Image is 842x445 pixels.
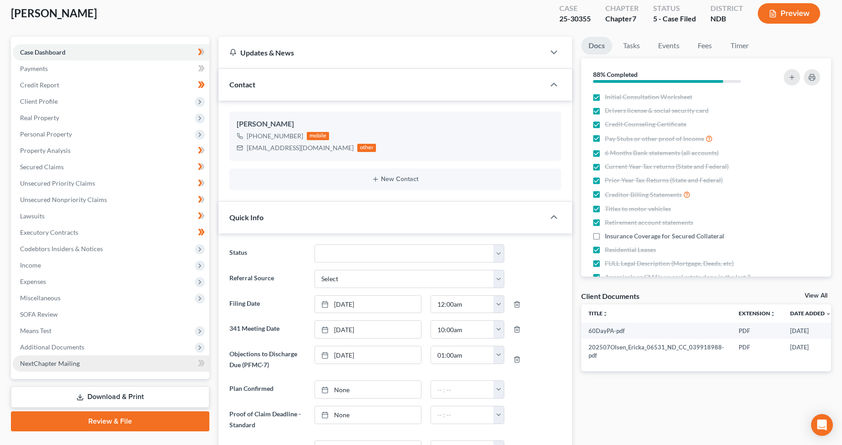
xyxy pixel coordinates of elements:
[603,311,608,317] i: unfold_more
[731,323,783,339] td: PDF
[315,296,421,313] a: [DATE]
[605,204,671,213] span: Titles to motor vehicles
[20,359,80,367] span: NextChapter Mailing
[826,311,831,317] i: expand_more
[229,213,264,222] span: Quick Info
[11,411,209,431] a: Review & File
[315,406,421,424] a: None
[605,245,656,254] span: Residential Leases
[357,144,376,152] div: other
[811,414,833,436] div: Open Intercom Messenger
[710,3,743,14] div: District
[20,327,51,334] span: Means Test
[11,386,209,408] a: Download & Print
[13,192,209,208] a: Unsecured Nonpriority Claims
[651,37,687,55] a: Events
[13,77,209,93] a: Credit Report
[315,381,421,398] a: None
[20,65,48,72] span: Payments
[20,147,71,154] span: Property Analysis
[225,346,310,373] label: Objections to Discharge Due (PFMC-7)
[559,14,591,24] div: 25-30355
[13,44,209,61] a: Case Dashboard
[581,291,639,301] div: Client Documents
[225,270,310,288] label: Referral Source
[710,14,743,24] div: NDB
[20,228,78,236] span: Executory Contracts
[605,14,639,24] div: Chapter
[758,3,820,24] button: Preview
[20,245,103,253] span: Codebtors Insiders & Notices
[783,339,838,364] td: [DATE]
[13,355,209,372] a: NextChapter Mailing
[20,196,107,203] span: Unsecured Nonpriority Claims
[431,381,494,398] input: -- : --
[581,323,731,339] td: 60DayPA-pdf
[225,380,310,399] label: Plan Confirmed
[605,232,724,241] span: Insurance Coverage for Secured Collateral
[20,278,46,285] span: Expenses
[431,321,494,338] input: -- : --
[616,37,647,55] a: Tasks
[739,310,776,317] a: Extensionunfold_more
[237,119,554,130] div: [PERSON_NAME]
[588,310,608,317] a: Titleunfold_more
[11,6,97,20] span: [PERSON_NAME]
[307,132,330,140] div: mobile
[605,162,729,171] span: Current Year Tax returns (State and Federal)
[13,224,209,241] a: Executory Contracts
[20,212,45,220] span: Lawsuits
[632,14,636,23] span: 7
[581,339,731,364] td: 202507Olsen_Ericka_06531_ND_CC_039918988-pdf
[13,208,209,224] a: Lawsuits
[790,310,831,317] a: Date Added expand_more
[20,48,66,56] span: Case Dashboard
[225,406,310,433] label: Proof of Claim Deadline - Standard
[431,346,494,364] input: -- : --
[770,311,776,317] i: unfold_more
[431,296,494,313] input: -- : --
[225,244,310,263] label: Status
[315,321,421,338] a: [DATE]
[20,163,64,171] span: Secured Claims
[605,218,693,227] span: Retirement account statements
[13,175,209,192] a: Unsecured Priority Claims
[247,131,303,141] div: [PHONE_NUMBER]
[20,294,61,302] span: Miscellaneous
[13,61,209,77] a: Payments
[225,320,310,339] label: 341 Meeting Date
[20,343,84,351] span: Additional Documents
[13,142,209,159] a: Property Analysis
[559,3,591,14] div: Case
[593,71,638,78] strong: 88% Completed
[13,159,209,175] a: Secured Claims
[20,97,58,105] span: Client Profile
[653,14,696,24] div: 5 - Case Filed
[605,273,761,291] span: Appraisals or CMA's on real estate done in the last 3 years OR required by attorney
[605,259,734,268] span: FULL Legal Description (Mortgage, Deeds, etc)
[431,406,494,424] input: -- : --
[20,261,41,269] span: Income
[605,92,692,101] span: Initial Consultation Worksheet
[653,3,696,14] div: Status
[690,37,720,55] a: Fees
[783,323,838,339] td: [DATE]
[805,293,827,299] a: View All
[229,80,255,89] span: Contact
[20,130,72,138] span: Personal Property
[20,114,59,121] span: Real Property
[20,81,59,89] span: Credit Report
[731,339,783,364] td: PDF
[605,190,682,199] span: Creditor Billing Statements
[605,176,723,185] span: Prior Year Tax Returns (State and Federal)
[229,48,534,57] div: Updates & News
[315,346,421,364] a: [DATE]
[605,120,686,129] span: Credit Counseling Certificate
[605,3,639,14] div: Chapter
[20,179,95,187] span: Unsecured Priority Claims
[581,37,612,55] a: Docs
[723,37,756,55] a: Timer
[605,148,719,157] span: 6 Months Bank statements (all accounts)
[237,176,554,183] button: New Contact
[605,134,704,143] span: Pay Stubs or other proof of Income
